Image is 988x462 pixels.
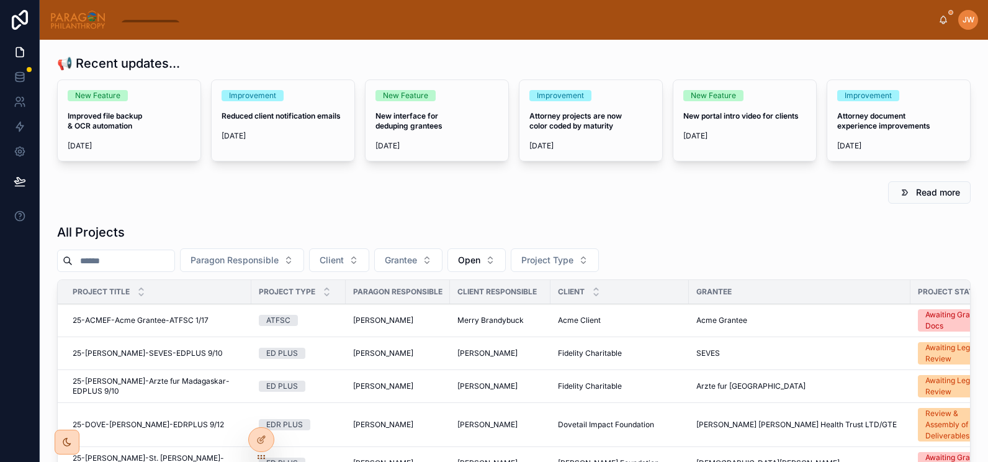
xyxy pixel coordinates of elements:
a: Acme Grantee [696,315,903,325]
button: Select Button [309,248,369,272]
span: [PERSON_NAME] [353,381,413,391]
a: Fidelity Charitable [558,348,681,358]
span: 25-DOVE-[PERSON_NAME]-EDRPLUS 9/12 [73,420,224,430]
strong: Attorney projects are now color coded by maturity [529,111,624,130]
a: Merry Brandybuck [457,315,543,325]
strong: New portal intro video for clients [683,111,799,120]
a: [PERSON_NAME] [457,420,543,430]
div: ED PLUS [266,381,298,392]
span: Open [458,254,480,266]
a: [PERSON_NAME] [353,381,442,391]
span: JW [963,15,974,25]
span: Acme Grantee [696,315,747,325]
a: 25-[PERSON_NAME]-SEVES-EDPLUS 9/10 [73,348,244,358]
strong: Reduced client notification emails [222,111,341,120]
button: Select Button [511,248,599,272]
span: [DATE] [68,141,191,151]
a: [PERSON_NAME] [PERSON_NAME] Health Trust LTD/GTE [696,420,903,430]
img: App logo [50,10,106,30]
span: [DATE] [837,141,960,151]
div: ED PLUS [266,348,298,359]
a: SEVES [696,348,903,358]
a: [PERSON_NAME] [457,348,543,358]
span: [DATE] [222,131,344,141]
span: [PERSON_NAME] [457,381,518,391]
a: EDR PLUS [259,419,338,430]
span: Merry Brandybuck [457,315,524,325]
a: ATFSC [259,315,338,326]
h1: All Projects [57,224,125,241]
span: [PERSON_NAME] [353,420,413,430]
span: [PERSON_NAME] [457,348,518,358]
span: Arzte fur [GEOGRAPHIC_DATA] [696,381,806,391]
a: New FeatureImproved file backup & OCR automation[DATE] [57,79,201,161]
span: [DATE] [683,131,806,141]
h1: 📢 Recent updates... [57,55,180,72]
div: Improvement [229,90,276,101]
a: Arzte fur [GEOGRAPHIC_DATA] [696,381,903,391]
a: Dovetail Impact Foundation [558,420,681,430]
span: Project Type [259,287,315,297]
span: Project Type [521,254,573,266]
div: ATFSC [266,315,290,326]
div: Improvement [537,90,584,101]
span: Fidelity Charitable [558,381,622,391]
a: [PERSON_NAME] [353,348,442,358]
span: Paragon Responsible [191,254,279,266]
button: Select Button [447,248,506,272]
span: 25-[PERSON_NAME]-SEVES-EDPLUS 9/10 [73,348,223,358]
span: [PERSON_NAME] [457,420,518,430]
a: ImprovementReduced client notification emails[DATE] [211,79,355,161]
span: [PERSON_NAME] [PERSON_NAME] Health Trust LTD/GTE [696,420,897,430]
strong: New interface for deduping grantees [375,111,442,130]
button: Read more [888,181,971,204]
span: Client [558,287,585,297]
a: ED PLUS [259,348,338,359]
span: 25-ACMEF-Acme Grantee-ATFSC 1/17 [73,315,209,325]
strong: Attorney document experience improvements [837,111,930,130]
a: Fidelity Charitable [558,381,681,391]
div: New Feature [691,90,736,101]
a: New FeatureNew portal intro video for clients[DATE] [673,79,817,161]
span: Paragon Responsible [353,287,442,297]
a: ImprovementAttorney document experience improvements[DATE] [827,79,971,161]
span: Dovetail Impact Foundation [558,420,654,430]
div: Improvement [845,90,892,101]
span: [DATE] [375,141,498,151]
span: Grantee [696,287,732,297]
span: Client Responsible [457,287,537,297]
a: 25-[PERSON_NAME]-Arzte fur Madagaskar-EDPLUS 9/10 [73,376,244,396]
a: Acme Client [558,315,681,325]
a: [PERSON_NAME] [457,381,543,391]
div: New Feature [75,90,120,101]
div: New Feature [383,90,428,101]
a: ED PLUS [259,381,338,392]
span: Project Title [73,287,130,297]
a: New FeatureNew interface for deduping grantees[DATE] [365,79,509,161]
span: Client [320,254,344,266]
a: [PERSON_NAME] [353,315,442,325]
a: 25-DOVE-[PERSON_NAME]-EDRPLUS 9/12 [73,420,244,430]
button: Select Button [374,248,442,272]
a: [PERSON_NAME] [353,420,442,430]
span: Fidelity Charitable [558,348,622,358]
span: [PERSON_NAME] [353,348,413,358]
span: Grantee [385,254,417,266]
button: Select Button [180,248,304,272]
a: 25-ACMEF-Acme Grantee-ATFSC 1/17 [73,315,244,325]
a: ImprovementAttorney projects are now color coded by maturity[DATE] [519,79,663,161]
span: [PERSON_NAME] [353,315,413,325]
div: scrollable content [116,17,938,22]
span: SEVES [696,348,720,358]
span: [DATE] [529,141,652,151]
div: EDR PLUS [266,419,303,430]
span: Read more [916,186,960,199]
strong: Improved file backup & OCR automation [68,111,144,130]
span: Project Status [918,287,984,297]
span: Acme Client [558,315,601,325]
